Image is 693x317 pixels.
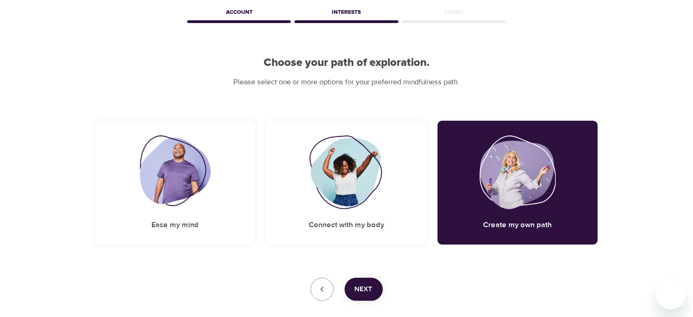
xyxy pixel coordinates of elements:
[140,135,211,209] img: Ease my mind
[355,283,373,295] span: Next
[309,220,384,230] h5: Connect with my body
[95,56,598,70] h2: Choose your path of exploration.
[95,121,255,245] div: Ease my mindEase my mind
[266,121,427,245] div: Connect with my bodyConnect with my body
[438,121,598,245] div: Create my own pathCreate my own path
[656,280,686,310] iframe: Button to launch messaging window
[309,135,384,209] img: Connect with my body
[345,278,383,301] button: Next
[479,135,556,209] img: Create my own path
[483,220,552,230] h5: Create my own path
[152,220,199,230] h5: Ease my mind
[95,77,598,88] p: Please select one or more options for your preferred mindfulness path.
